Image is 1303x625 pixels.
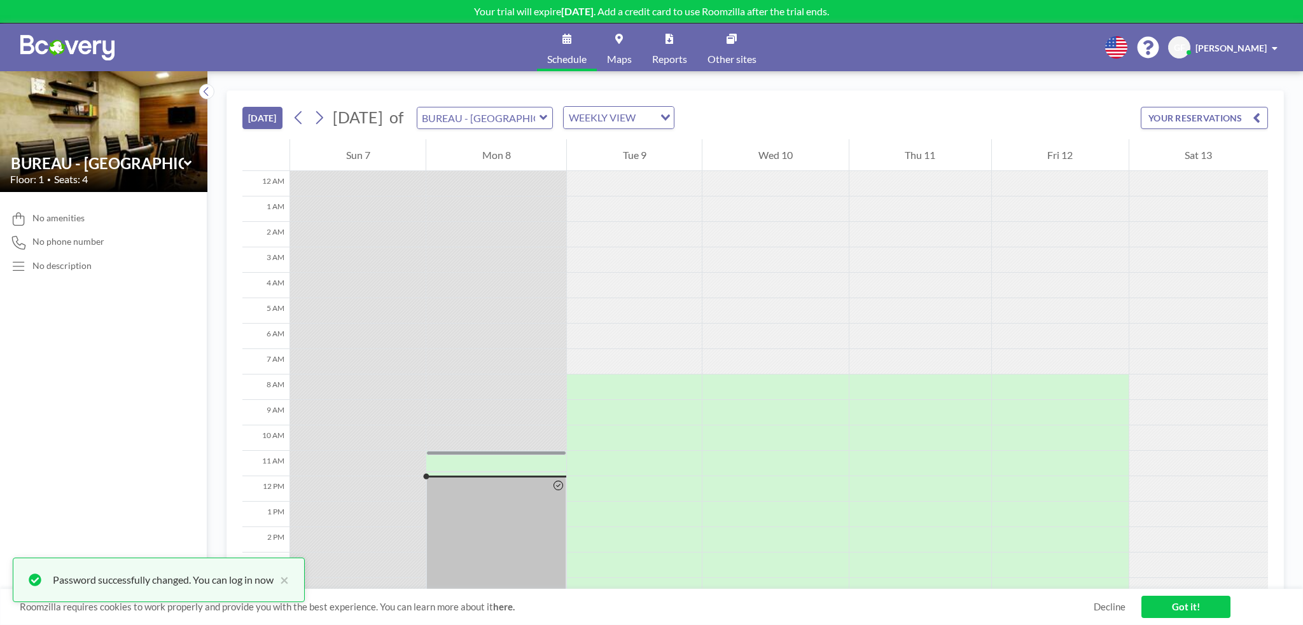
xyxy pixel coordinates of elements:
[20,601,1094,613] span: Roomzilla requires cookies to work properly and provide you with the best experience. You can lea...
[53,572,274,587] div: Password successfully changed. You can log in now
[11,154,184,172] input: BUREAU - RUE PASCAL
[1129,139,1268,171] div: Sat 13
[242,400,289,425] div: 9 AM
[242,425,289,451] div: 10 AM
[1094,601,1125,613] a: Decline
[274,572,289,587] button: close
[547,54,587,64] span: Schedule
[242,527,289,553] div: 2 PM
[242,553,289,578] div: 3 PM
[567,139,702,171] div: Tue 9
[1174,42,1185,53] span: GF
[1141,596,1230,618] a: Got it!
[1195,43,1267,53] span: [PERSON_NAME]
[242,222,289,247] div: 2 AM
[242,107,282,129] button: [DATE]
[32,212,85,224] span: No amenities
[652,54,687,64] span: Reports
[47,175,51,184] span: •
[426,139,566,171] div: Mon 8
[1141,107,1268,129] button: YOUR RESERVATIONS
[242,298,289,324] div: 5 AM
[32,260,92,271] div: No description
[32,236,104,247] span: No phone number
[290,139,426,171] div: Sun 7
[242,349,289,374] div: 7 AM
[597,24,642,71] a: Maps
[707,54,756,64] span: Other sites
[992,139,1129,171] div: Fri 12
[242,247,289,273] div: 3 AM
[54,173,88,186] span: Seats: 4
[242,324,289,349] div: 6 AM
[702,139,848,171] div: Wed 10
[566,109,638,126] span: WEEKLY VIEW
[493,601,515,612] a: here.
[20,35,115,60] img: organization-logo
[642,24,697,71] a: Reports
[389,107,403,127] span: of
[242,273,289,298] div: 4 AM
[697,24,767,71] a: Other sites
[242,451,289,476] div: 11 AM
[10,173,44,186] span: Floor: 1
[242,374,289,400] div: 8 AM
[242,196,289,222] div: 1 AM
[849,139,991,171] div: Thu 11
[607,54,632,64] span: Maps
[537,24,597,71] a: Schedule
[639,109,653,126] input: Search for option
[242,171,289,196] div: 12 AM
[417,107,540,128] input: BUREAU - RUE PASCAL
[242,476,289,502] div: 12 PM
[333,107,383,127] span: [DATE]
[561,5,594,17] b: [DATE]
[242,502,289,527] div: 1 PM
[564,107,674,128] div: Search for option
